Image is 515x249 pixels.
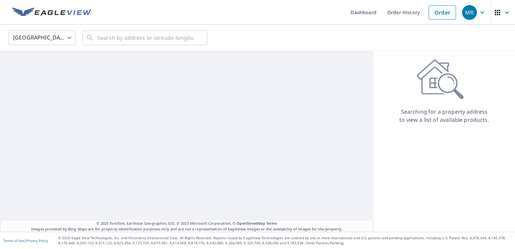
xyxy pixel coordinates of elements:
input: Search by address or latitude-longitude [97,28,193,47]
div: MR [462,5,477,20]
a: Privacy Policy [26,238,48,243]
p: © 2025 Eagle View Technologies, Inc. and Pictometry International Corp. All Rights Reserved. Repo... [58,236,512,246]
a: Terms of Use [3,238,24,243]
img: EV Logo [12,7,92,18]
p: Searching for a property address to view a list of available products. [399,108,489,124]
a: Terms [266,221,277,226]
p: | [3,239,48,243]
span: © 2025 TomTom, Earthstar Geographics SIO, © 2025 Microsoft Corporation, © [96,221,277,226]
a: OpenStreetMap [237,221,265,226]
div: [GEOGRAPHIC_DATA] [8,28,76,47]
a: Order [429,5,456,20]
